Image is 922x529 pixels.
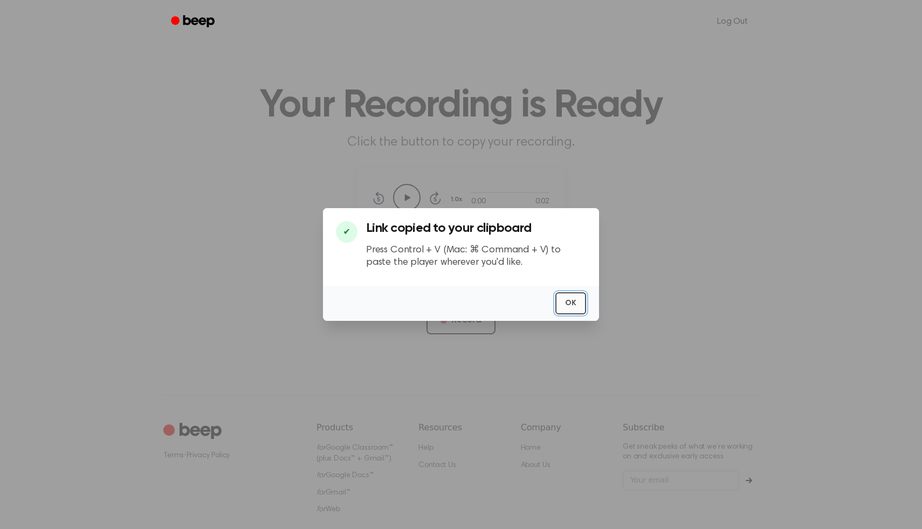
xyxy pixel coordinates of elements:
[366,221,586,236] h3: Link copied to your clipboard
[555,292,586,314] button: OK
[163,11,224,32] a: Beep
[366,244,586,269] p: Press Control + V (Mac: ⌘ Command + V) to paste the player wherever you'd like.
[336,221,357,243] div: ✔
[706,9,759,35] a: Log Out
